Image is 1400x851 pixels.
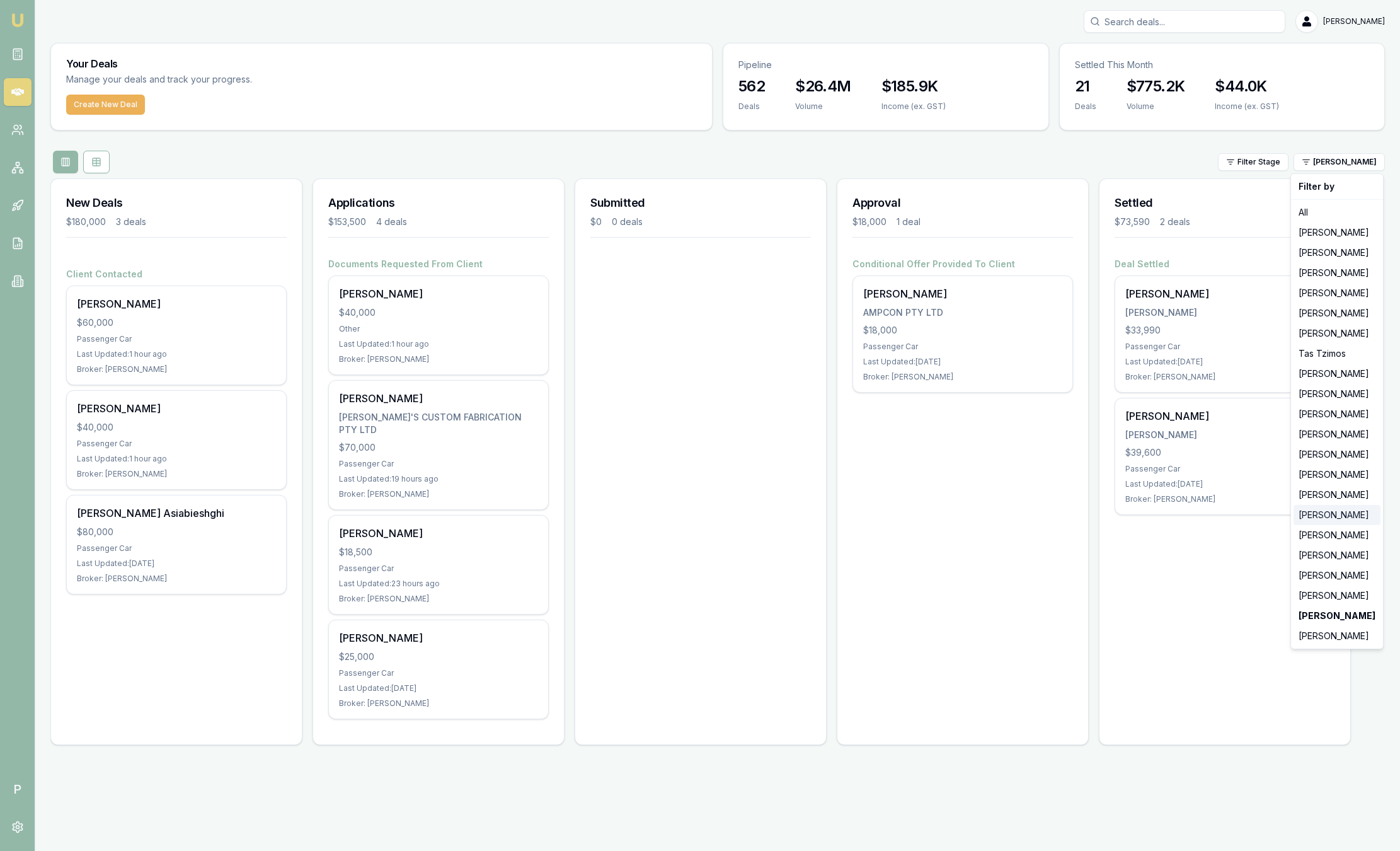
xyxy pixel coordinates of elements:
[1294,565,1380,586] div: [PERSON_NAME]
[1294,344,1380,364] div: Tas Tzimos
[1294,485,1380,505] div: [PERSON_NAME]
[1294,404,1380,424] div: [PERSON_NAME]
[1294,243,1380,263] div: [PERSON_NAME]
[1294,384,1380,404] div: [PERSON_NAME]
[1294,626,1380,646] div: [PERSON_NAME]
[1294,202,1380,223] div: All
[1294,263,1380,283] div: [PERSON_NAME]
[1294,223,1380,243] div: [PERSON_NAME]
[1294,586,1380,606] div: [PERSON_NAME]
[1294,545,1380,565] div: [PERSON_NAME]
[1294,303,1380,323] div: [PERSON_NAME]
[1299,610,1375,622] strong: [PERSON_NAME]
[1294,505,1380,525] div: [PERSON_NAME]
[1294,525,1380,545] div: [PERSON_NAME]
[1294,283,1380,303] div: [PERSON_NAME]
[1294,424,1380,444] div: [PERSON_NAME]
[1294,465,1380,485] div: [PERSON_NAME]
[1294,444,1380,465] div: [PERSON_NAME]
[1294,364,1380,384] div: [PERSON_NAME]
[1294,177,1380,197] div: Filter by
[1294,323,1380,344] div: [PERSON_NAME]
